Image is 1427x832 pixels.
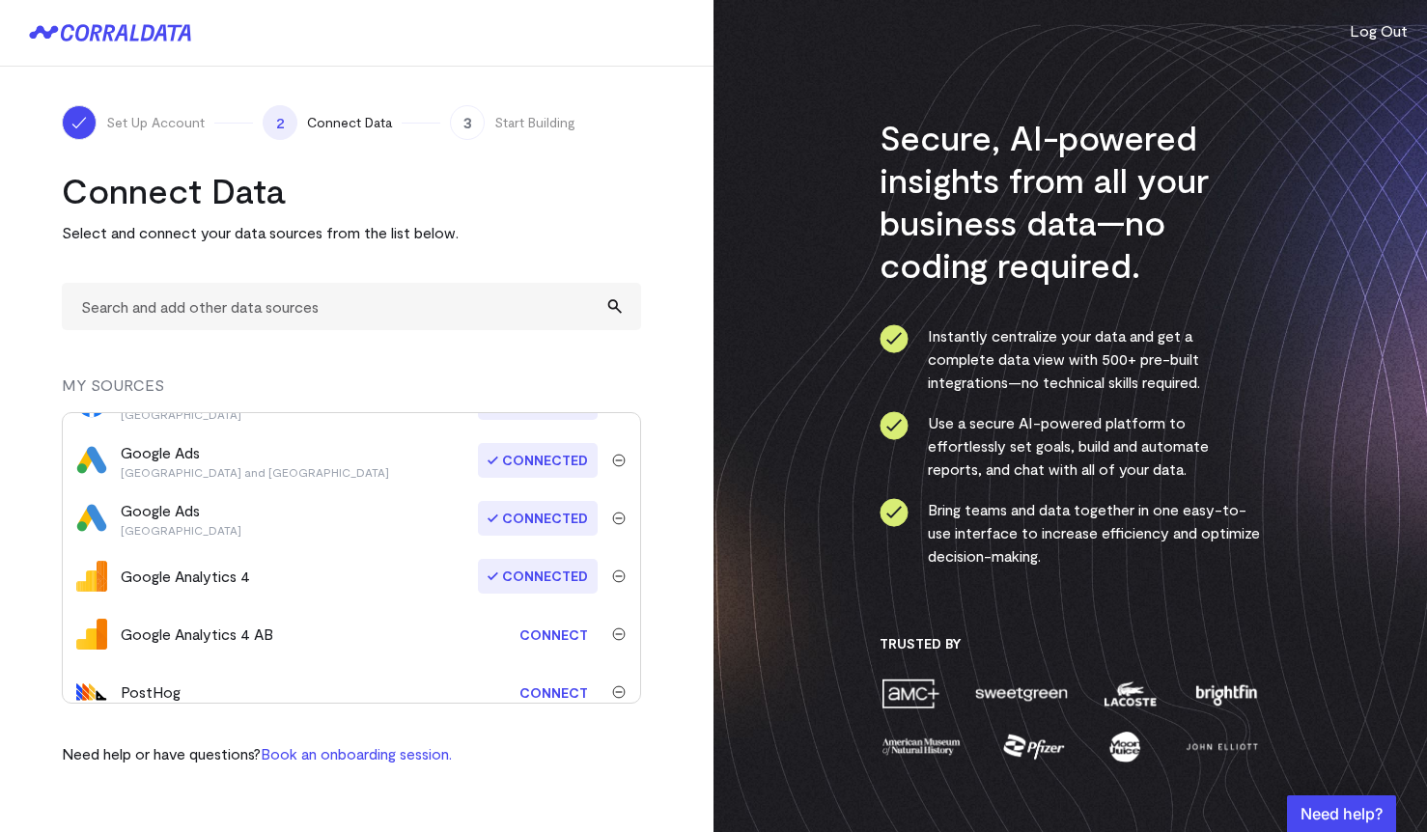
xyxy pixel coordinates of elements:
a: Connect [510,675,598,710]
img: sweetgreen-1d1fb32c.png [973,677,1070,710]
a: Book an onboarding session. [261,744,452,763]
img: ico-check-white-5ff98cb1.svg [70,113,89,132]
li: Instantly centralize your data and get a complete data view with 500+ pre-built integrations—no t... [880,324,1261,394]
input: Search and add other data sources [62,283,641,330]
p: Need help or have questions? [62,742,452,765]
p: [GEOGRAPHIC_DATA] [121,522,241,538]
span: Set Up Account [106,113,205,132]
h3: Secure, AI-powered insights from all your business data—no coding required. [880,116,1261,286]
img: lacoste-7a6b0538.png [1102,677,1159,710]
p: Select and connect your data sources from the list below. [62,221,641,244]
span: Connected [478,559,598,594]
img: brightfin-a251e171.png [1191,677,1261,710]
img: trash-40e54a27.svg [612,569,626,583]
img: moon-juice-c312e729.png [1105,730,1144,763]
img: amc-0b11a8f1.png [880,677,941,710]
div: Google Analytics 4 AB [121,623,273,646]
div: MY SOURCES [62,374,641,412]
img: ico-check-circle-4b19435c.svg [880,498,909,527]
img: google_ads-c8121f33.png [76,445,107,476]
span: Start Building [494,113,575,132]
img: ico-check-circle-4b19435c.svg [880,411,909,440]
div: Google Analytics 4 [121,565,250,588]
li: Bring teams and data together in one easy-to-use interface to increase efficiency and optimize de... [880,498,1261,568]
img: pfizer-e137f5fc.png [1001,730,1068,763]
span: 3 [450,105,485,140]
span: Connect Data [307,113,392,132]
span: Connected [478,443,598,478]
span: 2 [263,105,297,140]
img: amnh-5afada46.png [880,730,963,763]
button: Log Out [1350,19,1408,42]
h3: Trusted By [880,635,1261,652]
img: google_ads-c8121f33.png [76,503,107,534]
div: PostHog [121,680,181,704]
h2: Connect Data [62,169,641,211]
img: trash-40e54a27.svg [612,454,626,467]
p: [GEOGRAPHIC_DATA] and [GEOGRAPHIC_DATA] [121,464,389,480]
span: Connected [478,501,598,536]
img: posthog-464a3171.svg [76,677,107,707]
img: trash-40e54a27.svg [612,685,626,699]
div: Google Ads [121,441,389,480]
img: trash-40e54a27.svg [612,627,626,641]
img: google_analytics_4-fc05114a.png [76,619,107,650]
img: google_analytics_4-4ee20295.svg [76,561,107,592]
a: Connect [510,617,598,652]
li: Use a secure AI-powered platform to effortlessly set goals, build and automate reports, and chat ... [880,411,1261,481]
img: trash-40e54a27.svg [612,512,626,525]
p: [GEOGRAPHIC_DATA] [121,406,241,422]
img: john-elliott-25751c40.png [1183,730,1261,763]
img: ico-check-circle-4b19435c.svg [880,324,909,353]
div: Google Ads [121,499,241,538]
